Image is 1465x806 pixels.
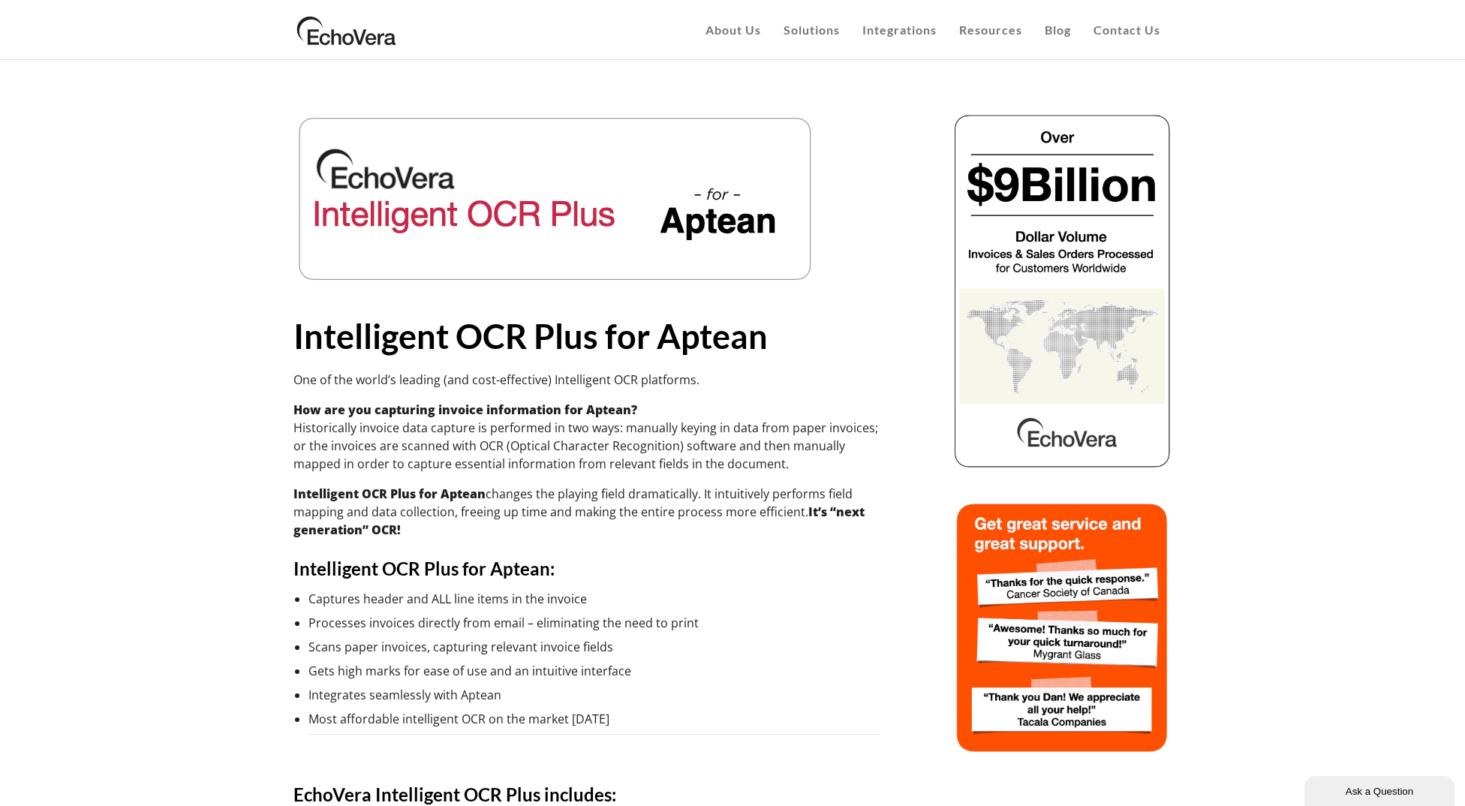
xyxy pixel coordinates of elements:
strong: It’s “next generation” OCR! [293,504,865,538]
li: Captures header and ALL line items in the invoice [308,590,879,608]
img: EchoVera [293,11,400,49]
p: One of the world’s leading (and cost-effective) Intelligent OCR platforms. [293,371,879,389]
li: Integrates seamlessly with Aptean [308,686,879,704]
li: Processes invoices directly from email – eliminating the need to print [308,614,879,632]
li: Most affordable intelligent OCR on the market [DATE] [308,710,879,735]
span: Solutions [784,23,840,37]
img: invoice data capture [293,113,819,285]
img: echovera intelligent ocr sales order automation [952,499,1172,756]
span: Integrations [862,23,937,37]
iframe: chat widget [1304,773,1457,806]
span: Contact Us [1093,23,1160,37]
li: Scans paper invoices, capturing relevant invoice fields [308,638,879,656]
li: Gets high marks for ease of use and an intuitive interface [308,662,879,680]
span: Blog [1045,23,1071,37]
p: Historically invoice data capture is performed in two ways: manually keying in data from paper in... [293,401,879,473]
span: Resources [959,23,1022,37]
strong: Intelligent OCR Plus for Aptean [293,486,486,502]
p: changes the playing field dramatically. It intuitively performs field mapping and data collection... [293,485,879,539]
strong: Intelligent OCR Plus for Aptean [293,316,768,356]
h4: Intelligent OCR Plus for Aptean: [293,557,879,581]
strong: How are you capturing invoice information for Aptean? [293,401,637,418]
span: About Us [705,23,761,37]
img: echovera dollar volume [952,113,1172,469]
